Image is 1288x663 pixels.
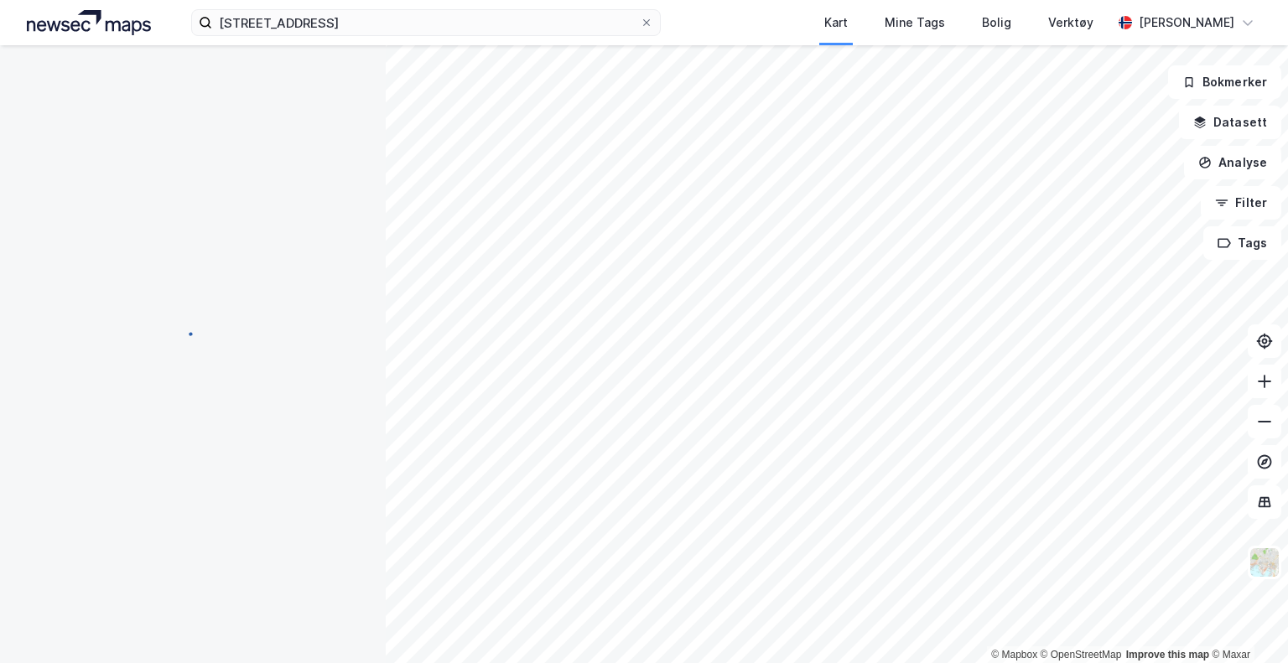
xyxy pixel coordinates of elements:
div: Kontrollprogram for chat [1204,583,1288,663]
div: Mine Tags [885,13,945,33]
img: logo.a4113a55bc3d86da70a041830d287a7e.svg [27,10,151,35]
div: [PERSON_NAME] [1139,13,1234,33]
a: Improve this map [1126,649,1209,660]
button: Bokmerker [1168,65,1281,99]
div: Bolig [982,13,1011,33]
img: spinner.a6d8c91a73a9ac5275cf975e30b51cfb.svg [179,331,206,358]
a: Mapbox [991,649,1037,660]
iframe: Chat Widget [1204,583,1288,663]
a: OpenStreetMap [1041,649,1122,660]
div: Verktøy [1048,13,1093,33]
div: Kart [824,13,848,33]
button: Datasett [1179,106,1281,139]
button: Tags [1203,226,1281,260]
input: Søk på adresse, matrikkel, gårdeiere, leietakere eller personer [212,10,640,35]
button: Analyse [1184,146,1281,179]
button: Filter [1201,186,1281,220]
img: Z [1249,546,1280,578]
